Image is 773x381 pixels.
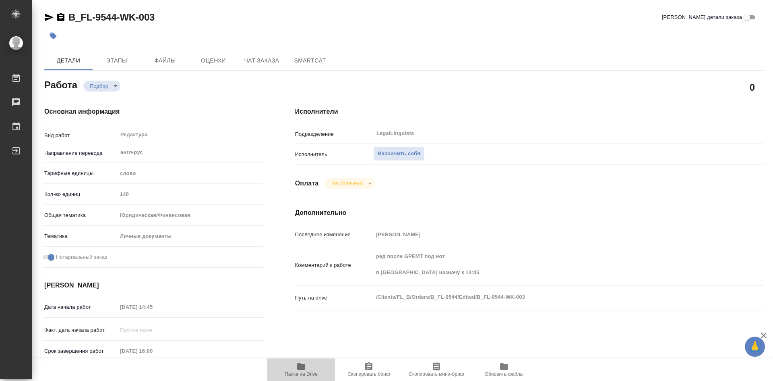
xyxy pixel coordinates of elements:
p: Тарифные единицы [44,169,117,177]
input: Пустое поле [117,324,188,336]
button: Папка на Drive [267,358,335,381]
input: Пустое поле [373,229,725,240]
span: Нотариальный заказ [56,253,107,261]
textarea: /Clients/FL_B/Orders/B_FL-9544/Edited/B_FL-9544-WK-003 [373,290,725,304]
input: Пустое поле [117,345,188,357]
span: Скопировать мини-бриф [409,371,464,377]
span: Файлы [146,56,184,66]
span: Этапы [97,56,136,66]
button: Не оплачена [329,180,365,187]
h4: Исполнители [295,107,764,117]
span: Оценки [194,56,233,66]
p: Последнее изменение [295,231,373,239]
p: Срок завершения работ [44,347,117,355]
span: Скопировать бриф [347,371,390,377]
p: Кол-во единиц [44,190,117,198]
span: Детали [49,56,88,66]
button: Добавить тэг [44,27,62,45]
p: Направление перевода [44,149,117,157]
textarea: ред после GPEMT под нот в [GEOGRAPHIC_DATA] назначу к 14:45 [373,250,725,279]
span: Чат заказа [242,56,281,66]
input: Пустое поле [117,301,188,313]
input: Пустое поле [117,188,263,200]
button: Скопировать ссылку для ЯМессенджера [44,12,54,22]
button: 🙏 [745,337,765,357]
button: Скопировать ссылку [56,12,66,22]
div: Личные документы [117,229,263,243]
h2: Работа [44,77,77,92]
span: Обновить файлы [485,371,524,377]
button: Скопировать мини-бриф [403,358,470,381]
div: слово [117,167,263,180]
span: Назначить себя [378,149,420,158]
p: Комментарий к работе [295,261,373,269]
p: Тематика [44,232,117,240]
p: Общая тематика [44,211,117,219]
h4: Оплата [295,179,319,188]
h4: [PERSON_NAME] [44,281,263,290]
p: Подразделение [295,130,373,138]
p: Дата начала работ [44,303,117,311]
div: Подбор [325,178,374,189]
div: Подбор [83,81,120,92]
a: B_FL-9544-WK-003 [68,12,155,23]
span: 🙏 [748,338,762,355]
p: Путь на drive [295,294,373,302]
div: Юридическая/Финансовая [117,208,263,222]
button: Подбор [87,83,111,90]
p: Факт. дата начала работ [44,326,117,334]
h4: Дополнительно [295,208,764,218]
button: Обновить файлы [470,358,538,381]
p: Вид работ [44,131,117,139]
button: Скопировать бриф [335,358,403,381]
button: Назначить себя [373,147,425,161]
h4: Основная информация [44,107,263,117]
span: Папка на Drive [285,371,318,377]
h2: 0 [750,80,755,94]
p: Исполнитель [295,150,373,158]
span: SmartCat [291,56,329,66]
span: [PERSON_NAME] детали заказа [662,13,742,21]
